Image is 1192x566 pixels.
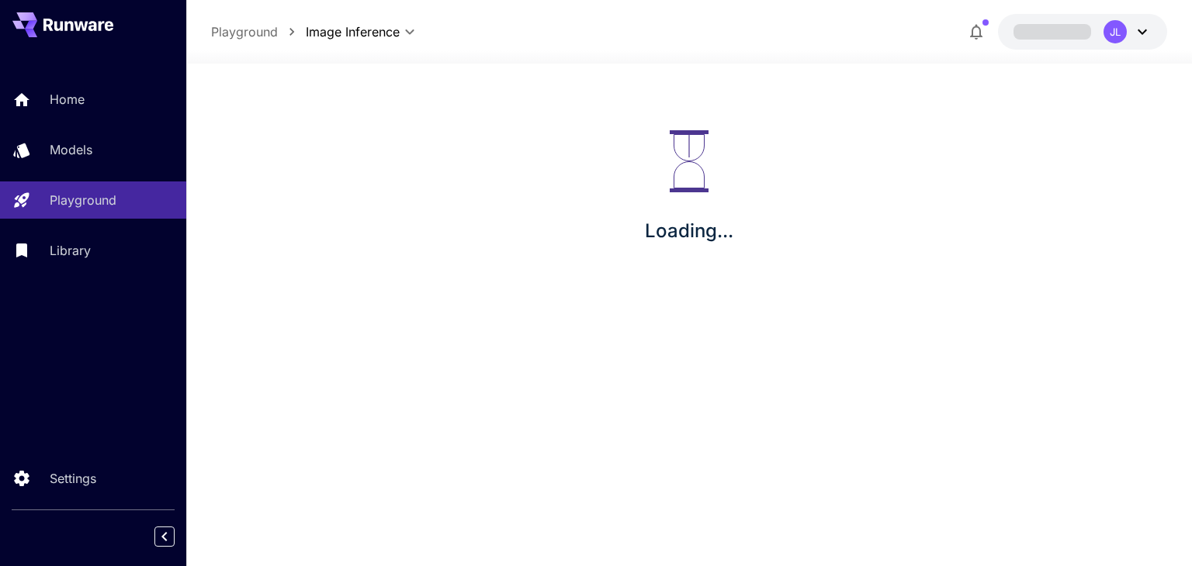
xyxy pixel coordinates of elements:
[998,14,1167,50] button: JL
[50,140,92,159] p: Models
[211,22,306,41] nav: breadcrumb
[50,241,91,260] p: Library
[50,191,116,209] p: Playground
[306,22,400,41] span: Image Inference
[50,90,85,109] p: Home
[645,217,733,245] p: Loading...
[211,22,278,41] a: Playground
[166,523,186,550] div: Collapse sidebar
[50,469,96,488] p: Settings
[1104,20,1127,43] div: JL
[154,526,175,547] button: Collapse sidebar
